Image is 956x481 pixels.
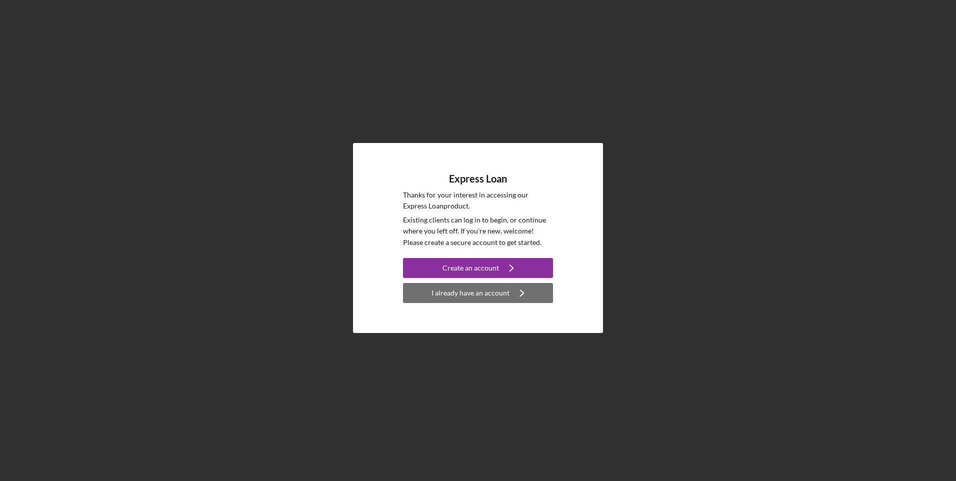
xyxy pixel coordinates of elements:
[449,173,507,184] h4: Express Loan
[442,258,499,278] div: Create an account
[403,214,553,248] p: Existing clients can log in to begin, or continue where you left off. If you're new, welcome! Ple...
[431,283,509,303] div: I already have an account
[403,258,553,280] a: Create an account
[403,258,553,278] button: Create an account
[403,189,553,212] p: Thanks for your interest in accessing our Express Loan product.
[403,283,553,303] button: I already have an account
